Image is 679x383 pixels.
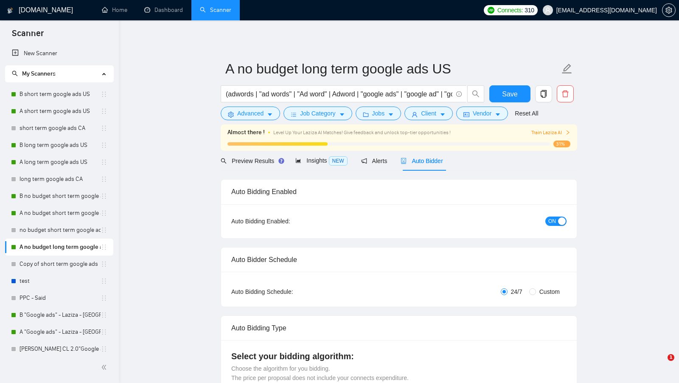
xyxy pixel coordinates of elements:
span: 31% [553,141,570,147]
span: holder [101,210,107,217]
span: holder [101,329,107,335]
span: My Scanners [22,70,56,77]
span: search [468,90,484,98]
span: caret-down [388,111,394,118]
li: long term google ads CA [5,171,113,188]
a: A long term google ads US [20,154,101,171]
span: delete [557,90,573,98]
a: A no budget long term google ads US [20,239,101,256]
a: A short term google ads US [20,103,101,120]
button: idcardVendorcaret-down [456,107,508,120]
span: Insights [295,157,347,164]
span: bars [291,111,297,118]
span: area-chart [295,158,301,163]
button: Train Laziza AI [531,129,570,137]
li: B short term google ads US [5,86,113,103]
span: holder [101,278,107,284]
div: Auto Bidding Schedule: [231,287,343,296]
input: Scanner name... [225,58,560,79]
li: A no budget short term google ads US [5,205,113,222]
li: A no budget long term google ads US [5,239,113,256]
span: ON [548,217,556,226]
span: holder [101,261,107,268]
span: holder [101,142,107,149]
button: settingAdvancedcaret-down [221,107,280,120]
h4: Select your bidding algorithm: [231,350,567,362]
span: Preview Results [221,158,282,164]
span: idcard [463,111,469,118]
span: Auto Bidder [401,158,443,164]
span: Alerts [361,158,387,164]
span: Vendor [473,109,491,118]
a: [PERSON_NAME] CL 2.0"Google ads" - Sardor - World $46/hr [20,341,101,358]
span: holder [101,176,107,183]
a: no budget short term google ads CA [20,222,101,239]
li: A short term google ads US [5,103,113,120]
span: Custom [536,287,563,296]
li: New Scanner [5,45,113,62]
img: logo [7,4,13,17]
a: B no budget short term google ads US [20,188,101,205]
span: holder [101,125,107,132]
span: user [412,111,418,118]
span: Advanced [237,109,264,118]
li: test [5,273,113,290]
span: right [565,130,570,135]
span: holder [101,108,107,115]
button: barsJob Categorycaret-down [283,107,352,120]
a: A no budget short term google ads US [20,205,101,222]
span: 24/7 [508,287,526,296]
span: Connects: [497,6,523,15]
span: caret-down [495,111,501,118]
li: short term google ads CA [5,120,113,137]
button: setting [662,3,676,17]
li: A long term google ads US [5,154,113,171]
span: edit [561,63,572,74]
span: caret-down [339,111,345,118]
button: search [467,85,484,102]
a: homeHome [102,6,127,14]
li: Copy of short term google ads [5,256,113,273]
span: Level Up Your Laziza AI Matches! Give feedback and unlock top-tier opportunities ! [273,130,451,135]
a: searchScanner [200,6,231,14]
li: A "Google ads" - Laziza - US Only - 8 7 2025 [5,324,113,341]
li: B "Google ads" - Laziza - US Only - 8 7 2025 [5,307,113,324]
a: A "Google ads" - Laziza - [GEOGRAPHIC_DATA] Only - [DATE] [20,324,101,341]
span: double-left [101,363,109,372]
li: Viktor CL 2.0"Google ads" - Sardor - World $46/hr [5,341,113,358]
span: info-circle [456,91,462,97]
span: holder [101,227,107,234]
img: upwork-logo.png [488,7,494,14]
div: Auto Bidding Type [231,316,567,340]
li: no budget short term google ads CA [5,222,113,239]
span: caret-down [440,111,446,118]
span: search [221,158,227,164]
div: Tooltip anchor [278,157,285,165]
span: 1 [668,354,674,361]
span: 310 [525,6,534,15]
button: copy [535,85,552,102]
button: delete [557,85,574,102]
a: short term google ads CA [20,120,101,137]
span: user [545,7,551,13]
span: Save [502,89,517,99]
span: holder [101,193,107,200]
span: Jobs [372,109,385,118]
span: notification [361,158,367,164]
span: setting [228,111,234,118]
a: B long term google ads US [20,137,101,154]
span: caret-down [267,111,273,118]
a: PPC - Said [20,290,101,307]
div: Auto Bidding Enabled [231,180,567,204]
a: B "Google ads" - Laziza - [GEOGRAPHIC_DATA] Only - [DATE] [20,307,101,324]
a: B short term google ads US [20,86,101,103]
span: search [12,70,18,76]
a: long term google ads CA [20,171,101,188]
button: userClientcaret-down [404,107,453,120]
a: setting [662,7,676,14]
span: Job Category [300,109,335,118]
li: B no budget short term google ads US [5,188,113,205]
a: Reset All [515,109,538,118]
